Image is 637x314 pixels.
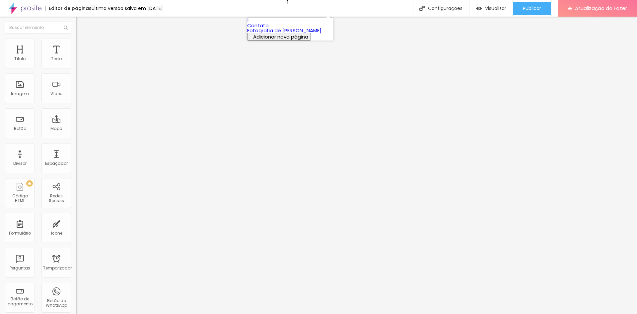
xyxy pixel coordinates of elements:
button: Publicar [513,2,551,15]
font: Formulário [9,230,31,236]
font: Visualizar [485,5,506,12]
font: Perguntas [10,265,30,271]
input: Buscar elemento [5,22,71,34]
font: Mapa [50,126,62,131]
button: Visualizar [469,2,513,15]
font: Última versão salva em [DATE] [92,5,163,12]
font: Botão de pagamento [8,296,33,306]
img: Ícone [64,26,68,30]
font: Temporizador [43,265,72,271]
font: Editor de páginas [49,5,92,12]
font: Ícone [51,230,62,236]
img: view-1.svg [476,6,482,11]
font: Botão [14,126,26,131]
button: Adicionar nova página [247,33,311,41]
a: Contato [247,22,269,29]
font: Código HTML [12,193,28,203]
font: Divisor [13,160,27,166]
a: 1 [247,17,249,24]
img: Ícone [419,6,425,11]
font: Publicar [523,5,541,12]
font: Texto [51,56,62,61]
font: Configurações [428,5,462,12]
font: Espaçador [45,160,68,166]
font: Atualização do Fazer [575,5,627,12]
font: Redes Sociais [49,193,64,203]
a: Fotografia de [PERSON_NAME] [247,27,321,34]
font: Imagem [11,91,29,96]
font: Botão do WhatsApp [46,298,67,308]
iframe: Editor [76,17,637,314]
font: Adicionar nova página [253,33,308,40]
font: Título [14,56,26,61]
font: Vídeo [50,91,62,96]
